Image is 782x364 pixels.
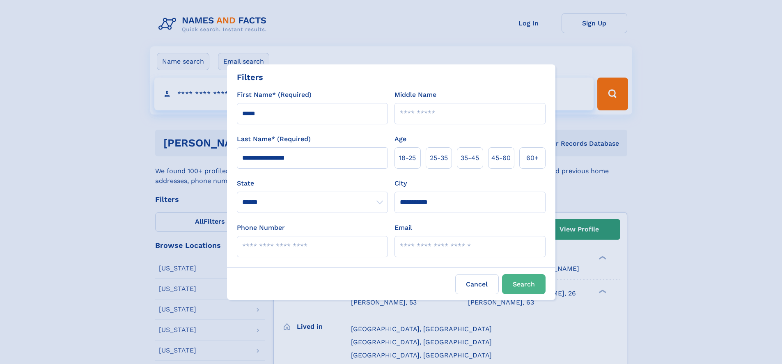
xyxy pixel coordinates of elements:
label: Cancel [455,274,499,294]
label: Phone Number [237,223,285,233]
span: 25‑35 [430,153,448,163]
label: Age [394,134,406,144]
label: Last Name* (Required) [237,134,311,144]
label: State [237,179,388,188]
label: Email [394,223,412,233]
label: City [394,179,407,188]
label: Middle Name [394,90,436,100]
span: 60+ [526,153,539,163]
label: First Name* (Required) [237,90,312,100]
span: 45‑60 [491,153,511,163]
span: 18‑25 [399,153,416,163]
button: Search [502,274,546,294]
div: Filters [237,71,263,83]
span: 35‑45 [461,153,479,163]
